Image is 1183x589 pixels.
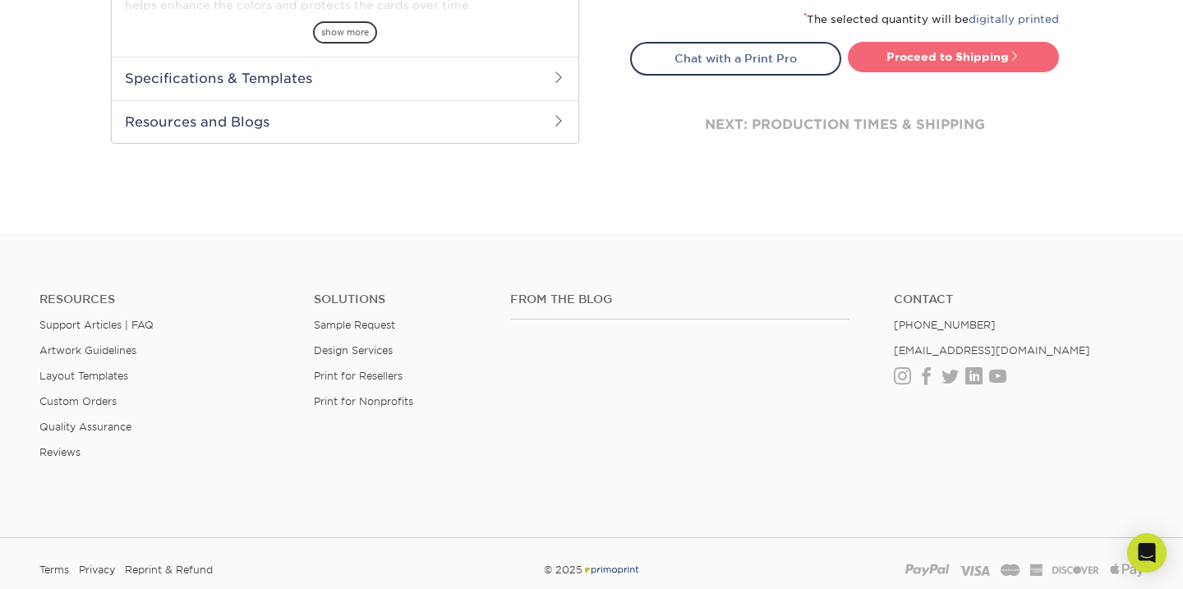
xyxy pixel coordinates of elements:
a: Sample Request [314,319,395,331]
a: Reprint & Refund [125,558,213,582]
a: [PHONE_NUMBER] [894,319,996,331]
a: Quality Assurance [39,421,131,433]
h2: Resources and Blogs [112,100,578,143]
a: Print for Nonprofits [314,395,413,407]
h4: From the Blog [510,292,850,306]
a: Reviews [39,446,81,458]
a: Design Services [314,344,393,357]
div: © 2025 [403,558,780,582]
small: The selected quantity will be [803,13,1059,25]
a: Proceed to Shipping [848,42,1059,71]
span: show more [313,21,377,44]
a: Layout Templates [39,370,128,382]
a: Print for Resellers [314,370,403,382]
h2: Specifications & Templates [112,57,578,99]
a: Chat with a Print Pro [630,42,841,75]
a: Contact [894,292,1144,306]
h4: Solutions [314,292,486,306]
h4: Resources [39,292,289,306]
a: Support Articles | FAQ [39,319,154,331]
div: Open Intercom Messenger [1127,533,1167,573]
div: next: production times & shipping [630,76,1059,174]
img: Primoprint [582,564,640,576]
a: digitally printed [969,13,1059,25]
a: Custom Orders [39,395,117,407]
a: [EMAIL_ADDRESS][DOMAIN_NAME] [894,344,1090,357]
a: Artwork Guidelines [39,344,136,357]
